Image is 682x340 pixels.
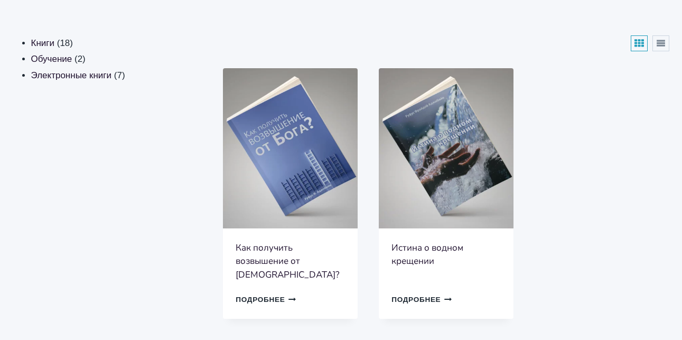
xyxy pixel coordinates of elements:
a: Обучение [31,54,72,64]
a: Книги [31,38,54,48]
span: 18 [60,38,70,48]
img: Как получить возвышение от Бога? - Rufuss F. Adžiboije [223,68,358,228]
a: Выберите опции для “Истина о водном крещении” [391,292,452,307]
a: Электронные книги [31,70,112,80]
span: 7 [117,70,122,80]
span: 2 [78,54,82,64]
a: Как получить возвышение от [DEMOGRAPHIC_DATA]? [236,242,340,281]
img: Истина о водном крещении - Руфус Ф. Аджибойе [379,68,513,228]
a: Истина о водном крещении [391,242,463,268]
a: Выберите опции для “Как получить возвышение от Бога?” [236,292,296,307]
